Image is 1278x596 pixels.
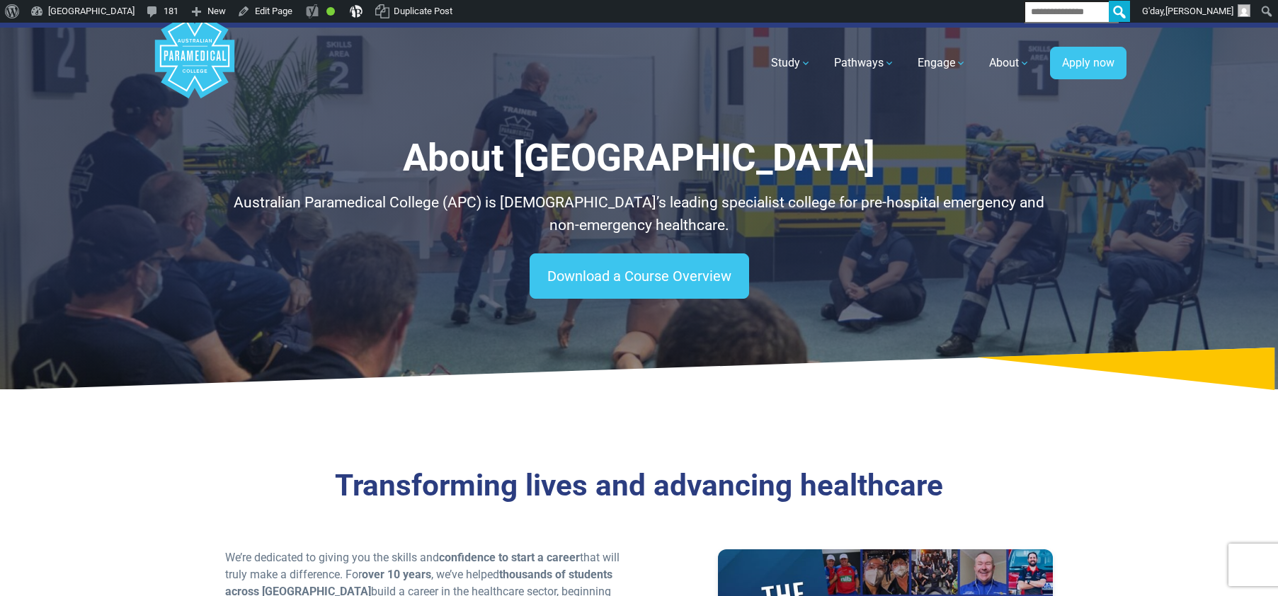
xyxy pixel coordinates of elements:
[826,43,903,83] a: Pathways
[439,551,580,564] strong: confidence to start a career
[362,568,431,581] strong: over 10 years
[225,192,1054,236] p: Australian Paramedical College (APC) is [DEMOGRAPHIC_DATA]’s leading specialist college for pre-h...
[981,43,1039,83] a: About
[530,253,749,299] a: Download a Course Overview
[225,136,1054,180] h1: About [GEOGRAPHIC_DATA]
[1050,47,1126,79] a: Apply now
[763,43,820,83] a: Study
[909,43,975,83] a: Engage
[152,28,237,99] a: Australian Paramedical College
[225,468,1054,504] h3: Transforming lives and advancing healthcare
